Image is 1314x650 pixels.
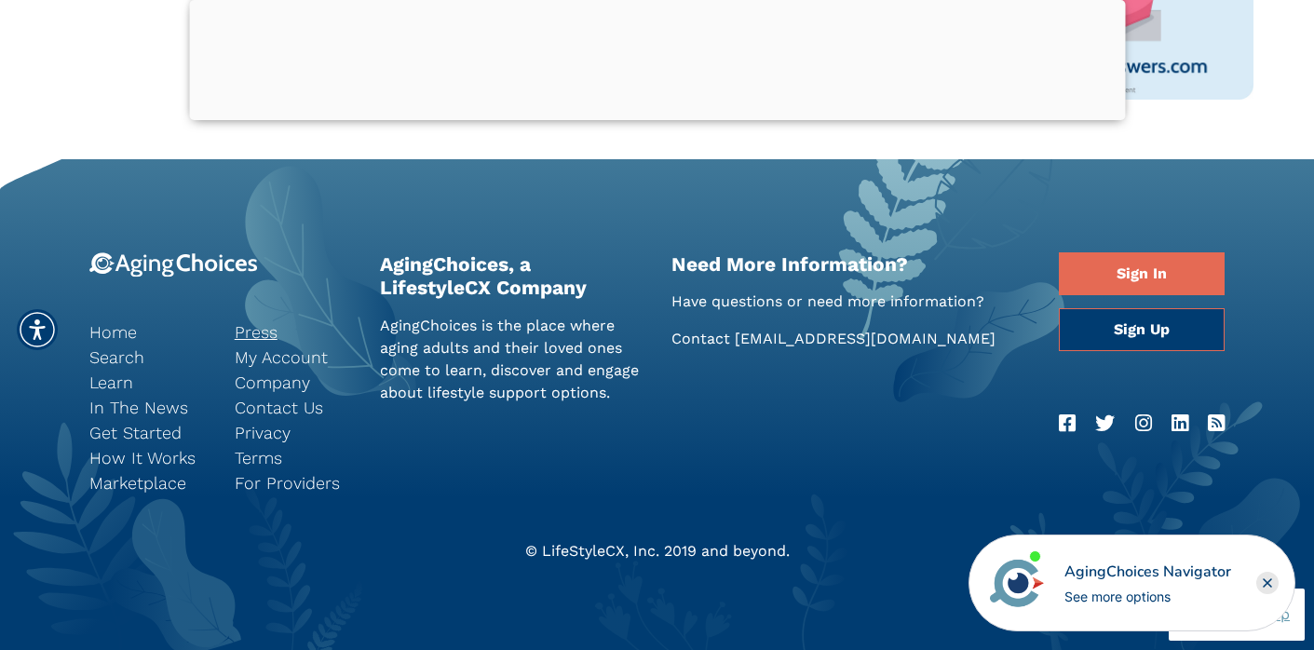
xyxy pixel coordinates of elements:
[671,252,1032,276] h2: Need More Information?
[985,551,1049,615] img: avatar
[380,252,643,299] h2: AgingChoices, a LifestyleCX Company
[1172,409,1188,439] a: LinkedIn
[235,445,352,470] a: Terms
[1064,561,1231,583] div: AgingChoices Navigator
[671,328,1032,350] p: Contact
[89,470,207,495] a: Marketplace
[671,291,1032,313] p: Have questions or need more information?
[89,345,207,370] a: Search
[89,252,258,278] img: 9-logo.svg
[89,420,207,445] a: Get Started
[89,445,207,470] a: How It Works
[235,345,352,370] a: My Account
[235,470,352,495] a: For Providers
[735,330,996,347] a: [EMAIL_ADDRESS][DOMAIN_NAME]
[1059,308,1225,351] a: Sign Up
[1208,409,1225,439] a: RSS Feed
[17,309,58,350] div: Accessibility Menu
[89,370,207,395] a: Learn
[1135,409,1152,439] a: Instagram
[1256,572,1279,594] div: Close
[89,395,207,420] a: In The News
[75,540,1239,562] div: © LifeStyleCX, Inc. 2019 and beyond.
[235,420,352,445] a: Privacy
[1095,409,1115,439] a: Twitter
[235,319,352,345] a: Press
[235,395,352,420] a: Contact Us
[1059,252,1225,295] a: Sign In
[235,370,352,395] a: Company
[380,315,643,404] p: AgingChoices is the place where aging adults and their loved ones come to learn, discover and eng...
[1064,587,1231,606] div: See more options
[1059,409,1076,439] a: Facebook
[89,319,207,345] a: Home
